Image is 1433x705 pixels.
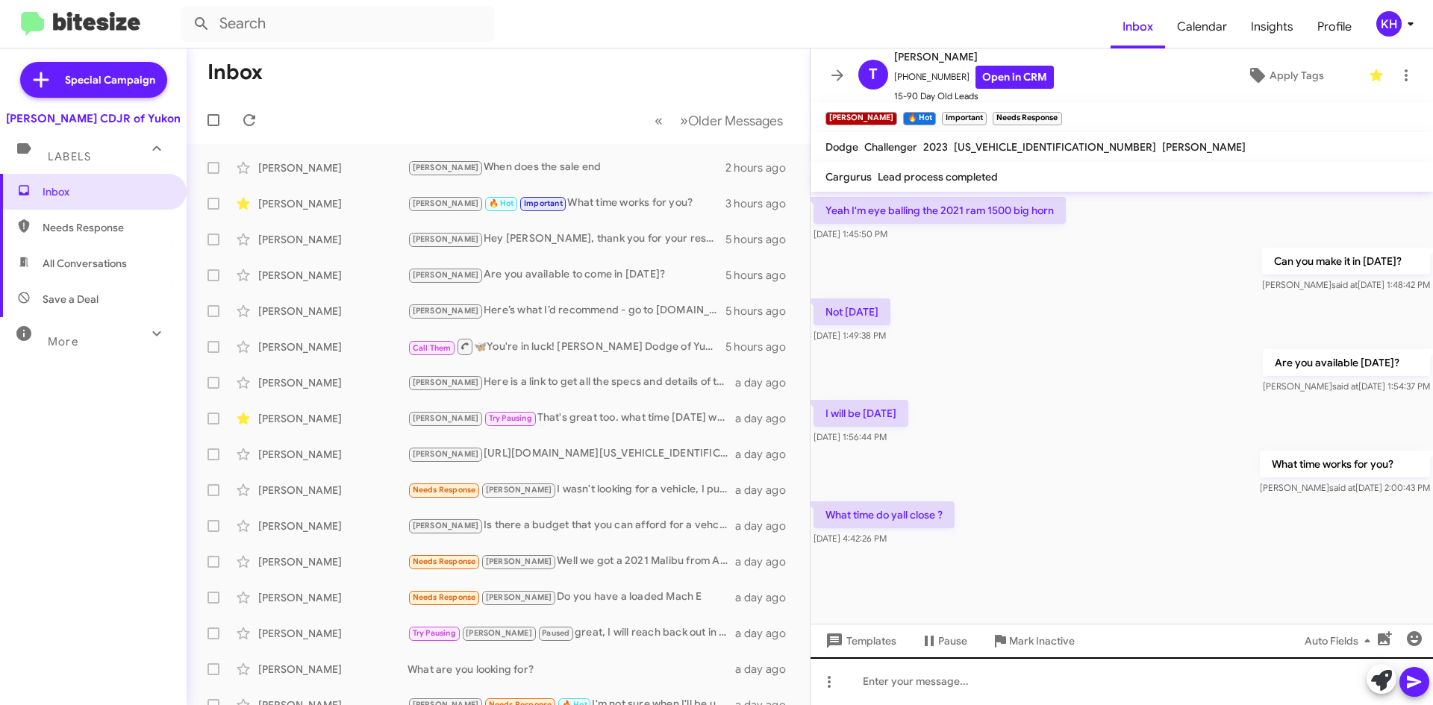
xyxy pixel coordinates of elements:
[413,343,452,353] span: Call Them
[1239,5,1305,48] a: Insights
[923,140,948,154] span: 2023
[993,112,1061,125] small: Needs Response
[413,270,479,280] span: [PERSON_NAME]
[735,483,798,498] div: a day ago
[1263,380,1430,392] span: [PERSON_NAME] [DATE] 1:54:37 PM
[671,105,792,136] button: Next
[20,62,167,98] a: Special Campaign
[646,105,792,136] nav: Page navigation example
[735,375,798,390] div: a day ago
[814,330,886,341] span: [DATE] 1:49:38 PM
[903,112,935,125] small: 🔥 Hot
[975,66,1054,89] a: Open in CRM
[408,662,735,677] div: What are you looking for?
[811,627,908,654] button: Templates
[1162,140,1246,154] span: [PERSON_NAME]
[43,256,127,271] span: All Conversations
[725,160,798,175] div: 2 hours ago
[413,485,476,495] span: Needs Response
[258,411,408,426] div: [PERSON_NAME]
[43,220,169,235] span: Needs Response
[735,447,798,462] div: a day ago
[181,6,494,42] input: Search
[258,590,408,605] div: [PERSON_NAME]
[646,105,672,136] button: Previous
[908,627,979,654] button: Pause
[486,592,552,602] span: [PERSON_NAME]
[48,150,91,163] span: Labels
[258,339,408,354] div: [PERSON_NAME]
[1305,5,1364,48] a: Profile
[735,554,798,569] div: a day ago
[408,589,735,606] div: Do you have a loaded Mach E
[1293,627,1388,654] button: Auto Fields
[864,140,917,154] span: Challenger
[258,626,408,641] div: [PERSON_NAME]
[894,66,1054,89] span: [PHONE_NUMBER]
[1270,62,1324,89] span: Apply Tags
[1305,627,1376,654] span: Auto Fields
[688,113,783,129] span: Older Messages
[48,335,78,348] span: More
[979,627,1087,654] button: Mark Inactive
[413,521,479,530] span: [PERSON_NAME]
[408,445,735,463] div: [URL][DOMAIN_NAME][US_VEHICLE_IDENTIFICATION_NUMBER]
[408,553,735,570] div: Well we got a 2021 Malibu from Auto One in [GEOGRAPHIC_DATA], paid almost 2 grand for a down paym...
[725,196,798,211] div: 3 hours ago
[814,298,890,325] p: Not [DATE]
[954,140,1156,154] span: [US_VEHICLE_IDENTIFICATION_NUMBER]
[735,411,798,426] div: a day ago
[735,626,798,641] div: a day ago
[1165,5,1239,48] a: Calendar
[814,197,1066,224] p: Yeah I'm eye balling the 2021 ram 1500 big horn
[489,413,532,423] span: Try Pausing
[1262,248,1430,275] p: Can you make it in [DATE]?
[408,624,735,642] div: great, I will reach back out in the begining of November and see when would be a good time to vis...
[1260,482,1430,493] span: [PERSON_NAME] [DATE] 2:00:43 PM
[825,170,872,184] span: Cargurus
[1331,279,1358,290] span: said at
[413,234,479,244] span: [PERSON_NAME]
[814,431,887,442] span: [DATE] 1:56:44 PM
[258,304,408,319] div: [PERSON_NAME]
[258,268,408,283] div: [PERSON_NAME]
[413,557,476,566] span: Needs Response
[878,170,998,184] span: Lead process completed
[655,111,663,130] span: «
[814,501,955,528] p: What time do yall close ?
[942,112,987,125] small: Important
[1263,349,1430,376] p: Are you available [DATE]?
[413,306,479,316] span: [PERSON_NAME]
[1332,380,1358,392] span: said at
[65,72,155,87] span: Special Campaign
[258,447,408,462] div: [PERSON_NAME]
[725,304,798,319] div: 5 hours ago
[814,533,887,544] span: [DATE] 4:42:26 PM
[1329,482,1355,493] span: said at
[258,232,408,247] div: [PERSON_NAME]
[735,590,798,605] div: a day ago
[825,112,897,125] small: [PERSON_NAME]
[524,198,563,208] span: Important
[413,377,479,387] span: [PERSON_NAME]
[1364,11,1417,37] button: KH
[1262,279,1430,290] span: [PERSON_NAME] [DATE] 1:48:42 PM
[1111,5,1165,48] a: Inbox
[6,111,181,126] div: [PERSON_NAME] CDJR of Yukon
[413,198,479,208] span: [PERSON_NAME]
[466,628,532,638] span: [PERSON_NAME]
[869,63,878,87] span: T
[408,302,725,319] div: Here’s what I’d recommend - go to [DOMAIN_NAME]. You will get a good estimate there. Just keep in...
[735,518,798,533] div: a day ago
[413,413,479,423] span: [PERSON_NAME]
[258,662,408,677] div: [PERSON_NAME]
[207,60,263,84] h1: Inbox
[413,592,476,602] span: Needs Response
[938,627,967,654] span: Pause
[413,449,479,459] span: [PERSON_NAME]
[408,231,725,248] div: Hey [PERSON_NAME], thank you for your response. If you are open to pre-owned options as well we h...
[486,557,552,566] span: [PERSON_NAME]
